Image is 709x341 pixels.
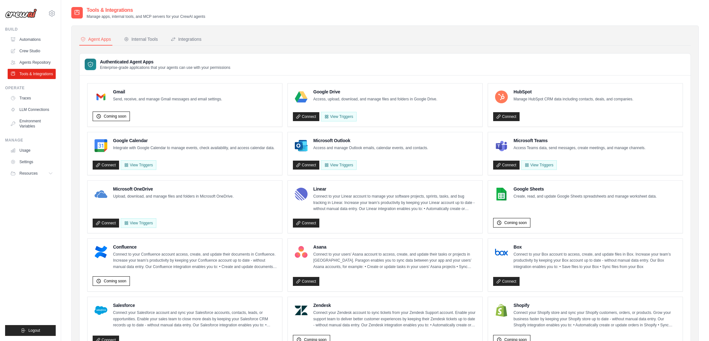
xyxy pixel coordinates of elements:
[113,186,234,192] h4: Microsoft OneDrive
[5,325,56,336] button: Logout
[313,96,437,103] p: Access, upload, download, and manage files and folders in Google Drive.
[104,279,126,284] span: Coming soon
[100,65,230,70] p: Enterprise-grade applications that your agents can use with your permissions
[493,277,520,286] a: Connect
[293,277,319,286] a: Connect
[113,310,277,329] p: Connect your Salesforce account and sync your Salesforce accounts, contacts, leads, or opportunit...
[8,116,56,131] a: Environment Variables
[293,112,319,121] a: Connect
[313,137,428,144] h4: Microsoft Outlook
[8,157,56,167] a: Settings
[514,186,657,192] h4: Google Sheets
[495,188,508,200] img: Google Sheets Logo
[295,246,308,258] img: Asana Logo
[514,145,646,151] p: Access Teams data, send messages, create meetings, and manage channels.
[295,188,308,200] img: Linear Logo
[313,251,477,270] p: Connect to your users’ Asana account to access, create, and update their tasks or projects in [GE...
[8,69,56,79] a: Tools & Integrations
[514,302,677,308] h4: Shopify
[5,9,37,18] img: Logo
[79,33,112,46] button: Agent Apps
[121,160,156,170] button: View Triggers
[293,161,319,170] a: Connect
[8,34,56,45] a: Automations
[504,220,527,225] span: Coming soon
[113,137,274,144] h4: Google Calendar
[313,186,477,192] h4: Linear
[521,160,557,170] : View Triggers
[321,160,357,170] : View Triggers
[87,14,205,19] p: Manage apps, internal tools, and MCP servers for your CrewAI agents
[313,193,477,212] p: Connect to your Linear account to manage your software projects, sprints, tasks, and bug tracking...
[495,304,508,317] img: Shopify Logo
[169,33,203,46] button: Integrations
[295,139,308,152] img: Microsoft Outlook Logo
[113,145,274,151] p: Integrate with Google Calendar to manage events, check availability, and access calendar data.
[313,89,437,95] h4: Google Drive
[93,161,119,170] a: Connect
[121,218,156,228] : View Triggers
[113,244,277,250] h4: Confluence
[493,112,520,121] a: Connect
[313,244,477,250] h4: Asana
[113,251,277,270] p: Connect to your Confluence account access, create, and update their documents in Confluence. Incr...
[95,139,107,152] img: Google Calendar Logo
[495,246,508,258] img: Box Logo
[87,6,205,14] h2: Tools & Integrations
[28,328,40,333] span: Logout
[514,96,633,103] p: Manage HubSpot CRM data including contacts, deals, and companies.
[8,105,56,115] a: LLM Connections
[95,188,107,200] img: Microsoft OneDrive Logo
[100,59,230,65] h3: Authenticated Agent Apps
[113,96,222,103] p: Send, receive, and manage Gmail messages and email settings.
[295,91,308,103] img: Google Drive Logo
[8,145,56,156] a: Usage
[113,89,222,95] h4: Gmail
[95,91,107,103] img: Gmail Logo
[313,145,428,151] p: Access and manage Outlook emails, calendar events, and contacts.
[493,161,520,170] a: Connect
[313,310,477,329] p: Connect your Zendesk account to sync tickets from your Zendesk Support account. Enable your suppo...
[5,138,56,143] div: Manage
[514,310,677,329] p: Connect your Shopify store and sync your Shopify customers, orders, or products. Grow your busine...
[514,251,677,270] p: Connect to your Box account to access, create, and update files in Box. Increase your team’s prod...
[295,304,308,317] img: Zendesk Logo
[8,57,56,68] a: Agents Repository
[123,33,159,46] button: Internal Tools
[495,139,508,152] img: Microsoft Teams Logo
[19,171,38,176] span: Resources
[8,46,56,56] a: Crew Studio
[8,168,56,178] button: Resources
[113,302,277,308] h4: Salesforce
[171,36,202,42] div: Integrations
[313,302,477,308] h4: Zendesk
[95,304,107,317] img: Salesforce Logo
[5,27,56,32] div: Build
[495,91,508,103] img: HubSpot Logo
[93,219,119,228] a: Connect
[514,89,633,95] h4: HubSpot
[5,85,56,91] div: Operate
[514,193,657,200] p: Create, read, and update Google Sheets spreadsheets and manage worksheet data.
[81,36,111,42] div: Agent Apps
[514,244,677,250] h4: Box
[8,93,56,103] a: Traces
[514,137,646,144] h4: Microsoft Teams
[321,112,357,121] : View Triggers
[113,193,234,200] p: Upload, download, and manage files and folders in Microsoft OneDrive.
[124,36,158,42] div: Internal Tools
[293,219,319,228] a: Connect
[95,246,107,258] img: Confluence Logo
[104,114,126,119] span: Coming soon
